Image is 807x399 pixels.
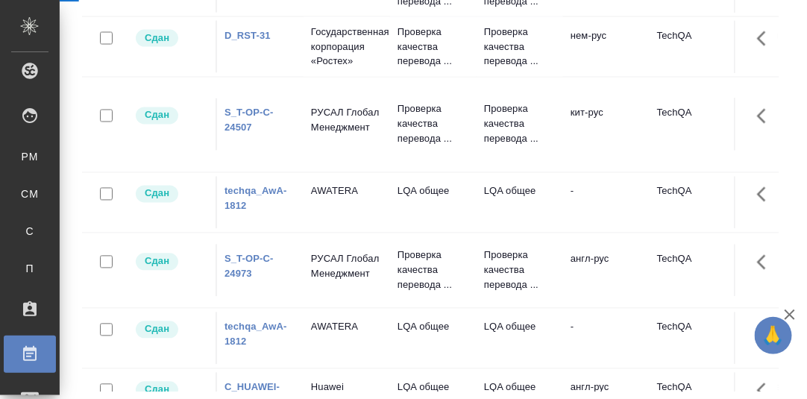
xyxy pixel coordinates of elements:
p: Проверка качества перевода ... [398,102,469,147]
button: Здесь прячутся важные кнопки [748,312,784,348]
p: Сдан [145,31,169,45]
p: Проверка качества перевода ... [484,248,556,293]
p: AWATERA [311,184,383,199]
p: AWATERA [311,320,383,335]
div: Менеджер проверил работу исполнителя, передает ее на следующий этап [134,320,208,340]
p: LQA общее [398,380,469,395]
p: Проверка качества перевода ... [484,25,556,69]
p: LQA общее [398,320,469,335]
a: С [11,216,48,246]
p: LQA общее [484,380,556,395]
div: Менеджер проверил работу исполнителя, передает ее на следующий этап [134,252,208,272]
a: techqa_AwA-1812 [224,186,287,212]
p: Проверка качества перевода ... [484,102,556,147]
div: Менеджер проверил работу исполнителя, передает ее на следующий этап [134,28,208,48]
p: Сдан [145,383,169,398]
a: PM [11,142,48,172]
span: П [19,261,41,276]
a: techqa_AwA-1812 [224,321,287,348]
div: Менеджер проверил работу исполнителя, передает ее на следующий этап [134,184,208,204]
a: CM [11,179,48,209]
td: - [563,177,650,229]
td: англ-рус [563,245,650,297]
button: Здесь прячутся важные кнопки [748,177,784,213]
button: 🙏 [755,317,792,354]
a: S_T-OP-C-24973 [224,254,274,280]
p: LQA общее [398,184,469,199]
a: D_RST-31 [224,30,271,41]
span: 🙏 [761,320,786,351]
p: Проверка качества перевода ... [398,248,469,293]
p: Сдан [145,186,169,201]
td: TechQA [650,98,736,151]
td: TechQA [650,312,736,365]
span: PM [19,149,41,164]
span: С [19,224,41,239]
button: Здесь прячутся важные кнопки [748,245,784,280]
td: кит-рус [563,98,650,151]
p: Проверка качества перевода ... [398,25,469,69]
p: LQA общее [484,320,556,335]
p: LQA общее [484,184,556,199]
button: Здесь прячутся важные кнопки [748,21,784,57]
td: TechQA [650,21,736,73]
td: TechQA [650,177,736,229]
p: РУСАЛ Глобал Менеджмент [311,106,383,136]
div: Менеджер проверил работу исполнителя, передает ее на следующий этап [134,106,208,126]
p: Huawei [311,380,383,395]
td: - [563,312,650,365]
p: РУСАЛ Глобал Менеджмент [311,252,383,282]
span: CM [19,186,41,201]
button: Здесь прячутся важные кнопки [748,98,784,134]
p: Сдан [145,254,169,269]
p: Сдан [145,108,169,123]
td: TechQA [650,245,736,297]
p: Государственная корпорация «Ростех» [311,25,383,69]
a: S_T-OP-C-24507 [224,107,274,133]
a: П [11,254,48,283]
p: Сдан [145,322,169,337]
td: нем-рус [563,21,650,73]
